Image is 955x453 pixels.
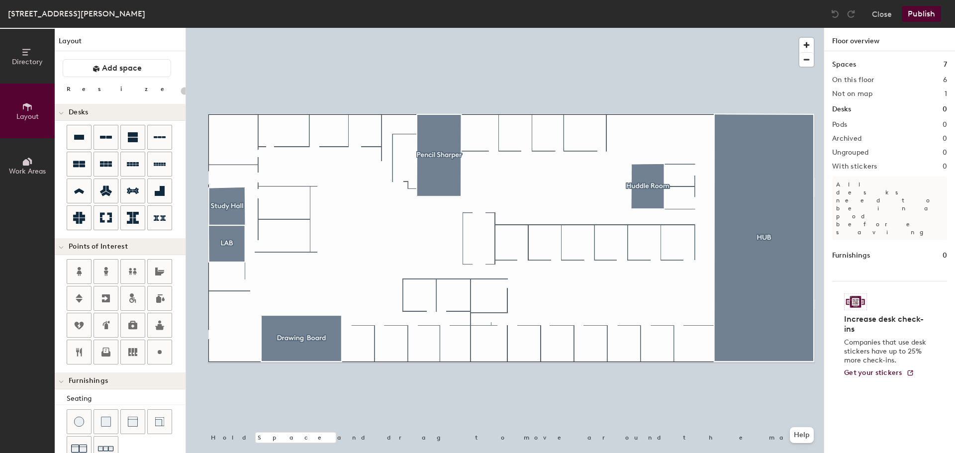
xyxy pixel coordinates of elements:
[63,59,171,77] button: Add space
[69,243,128,251] span: Points of Interest
[844,338,929,365] p: Companies that use desk stickers have up to 25% more check-ins.
[69,108,88,116] span: Desks
[102,63,142,73] span: Add space
[67,409,92,434] button: Stool
[55,36,186,51] h1: Layout
[943,163,947,171] h2: 0
[943,121,947,129] h2: 0
[943,149,947,157] h2: 0
[790,427,814,443] button: Help
[824,28,955,51] h1: Floor overview
[12,58,43,66] span: Directory
[832,135,861,143] h2: Archived
[902,6,941,22] button: Publish
[832,76,874,84] h2: On this floor
[832,59,856,70] h1: Spaces
[844,369,914,377] a: Get your stickers
[67,393,186,404] div: Seating
[832,250,870,261] h1: Furnishings
[94,409,118,434] button: Cushion
[944,59,947,70] h1: 7
[832,104,851,115] h1: Desks
[872,6,892,22] button: Close
[943,76,947,84] h2: 6
[67,85,177,93] div: Resize
[155,417,165,427] img: Couch (corner)
[74,417,84,427] img: Stool
[832,149,869,157] h2: Ungrouped
[832,163,877,171] h2: With stickers
[943,135,947,143] h2: 0
[844,314,929,334] h4: Increase desk check-ins
[128,417,138,427] img: Couch (middle)
[832,177,947,240] p: All desks need to be in a pod before saving
[9,167,46,176] span: Work Areas
[945,90,947,98] h2: 1
[832,121,847,129] h2: Pods
[120,409,145,434] button: Couch (middle)
[8,7,145,20] div: [STREET_ADDRESS][PERSON_NAME]
[830,9,840,19] img: Undo
[16,112,39,121] span: Layout
[101,417,111,427] img: Cushion
[147,409,172,434] button: Couch (corner)
[846,9,856,19] img: Redo
[844,368,902,377] span: Get your stickers
[943,104,947,115] h1: 0
[69,377,108,385] span: Furnishings
[943,250,947,261] h1: 0
[832,90,872,98] h2: Not on map
[844,293,867,310] img: Sticker logo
